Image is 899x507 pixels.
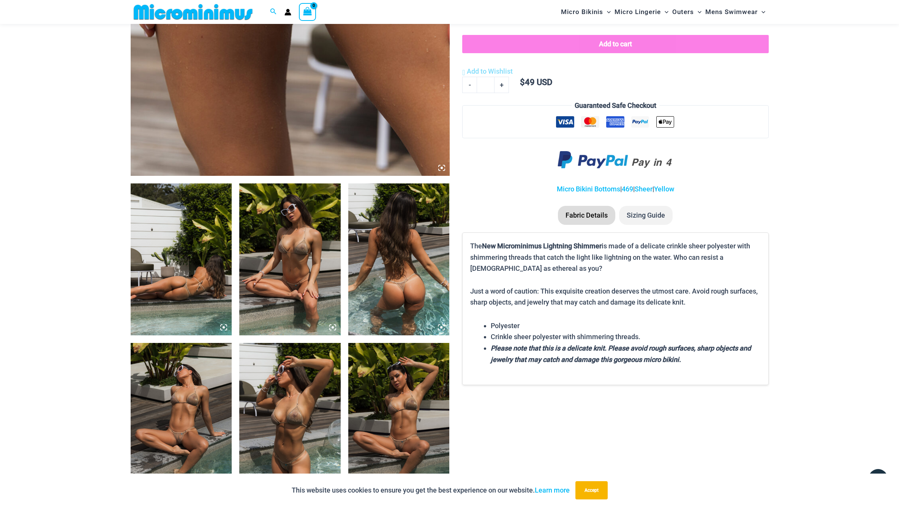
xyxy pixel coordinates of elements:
[520,77,525,87] span: $
[131,343,232,495] img: Lightning Shimmer Glittering Dunes 317 Tri Top 469 Thong
[661,2,668,22] span: Menu Toggle
[613,2,670,22] a: Micro LingerieMenu ToggleMenu Toggle
[131,183,232,335] img: Lightning Shimmer Glittering Dunes 317 Tri Top 469 Thong
[462,183,768,195] p: | | |
[470,240,760,308] p: The is made of a delicate crinkle sheer polyester with shimmering threads that catch the light li...
[559,2,613,22] a: Micro BikinisMenu ToggleMenu Toggle
[535,486,570,494] a: Learn more
[705,2,758,22] span: Mens Swimwear
[495,77,509,93] a: +
[654,185,674,193] a: Yellow
[670,2,703,22] a: OutersMenu ToggleMenu Toggle
[348,183,450,335] img: Lightning Shimmer Glittering Dunes 317 Tri Top 469 Thong
[462,77,477,93] a: -
[239,343,341,495] img: Lightning Shimmer Glittering Dunes 317 Tri Top 469 Thong
[284,9,291,16] a: Account icon link
[491,331,760,343] li: Crinkle sheer polyester with shimmering threads.
[239,183,341,335] img: Lightning Shimmer Glittering Dunes 317 Tri Top 469 Thong
[572,100,659,111] legend: Guaranteed Safe Checkout
[467,67,513,75] span: Add to Wishlist
[672,2,694,22] span: Outers
[558,206,615,225] li: Fabric Details
[558,1,769,23] nav: Site Navigation
[491,320,760,332] li: Polyester
[561,2,603,22] span: Micro Bikinis
[520,77,552,87] bdi: 49 USD
[635,185,653,193] a: Sheer
[299,3,316,21] a: View Shopping Cart, empty
[477,77,495,93] input: Product quantity
[482,242,602,250] b: New Microminimus Lightning Shimmer
[557,185,620,193] a: Micro Bikini Bottoms
[575,481,608,499] button: Accept
[131,3,256,21] img: MM SHOP LOGO FLAT
[348,343,450,495] img: Lightning Shimmer Glittering Dunes 317 Tri Top 469 Thong
[758,2,765,22] span: Menu Toggle
[491,344,751,363] strong: Please note that this is a delicate knit. Please avoid rough surfaces, sharp objects and jewelry ...
[462,66,513,77] a: Add to Wishlist
[462,35,768,53] button: Add to cart
[622,185,633,193] a: 469
[270,7,277,17] a: Search icon link
[615,2,661,22] span: Micro Lingerie
[292,485,570,496] p: This website uses cookies to ensure you get the best experience on our website.
[694,2,702,22] span: Menu Toggle
[603,2,611,22] span: Menu Toggle
[619,206,673,225] li: Sizing Guide
[703,2,767,22] a: Mens SwimwearMenu ToggleMenu Toggle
